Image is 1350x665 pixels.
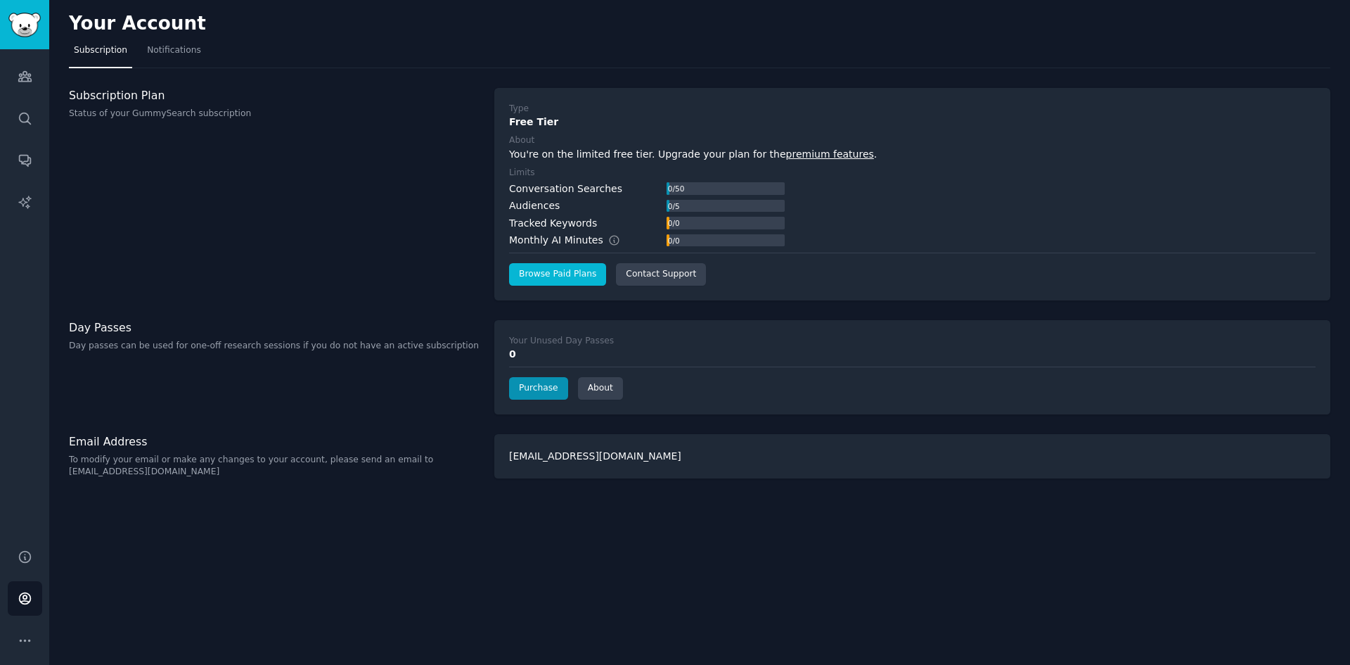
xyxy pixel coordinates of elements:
p: Status of your GummySearch subscription [69,108,480,120]
a: About [578,377,623,400]
div: Your Unused Day Passes [509,335,614,348]
h3: Email Address [69,434,480,449]
div: 0 / 0 [667,217,681,229]
div: Limits [509,167,535,179]
a: Contact Support [616,263,706,286]
div: Monthly AI Minutes [509,233,635,248]
a: premium features [786,148,874,160]
a: Browse Paid Plans [509,263,606,286]
a: Notifications [142,39,206,68]
div: 0 [509,347,1316,362]
img: GummySearch logo [8,13,41,37]
div: Conversation Searches [509,182,622,196]
div: Tracked Keywords [509,216,597,231]
div: Free Tier [509,115,1316,129]
a: Purchase [509,377,568,400]
div: About [509,134,534,147]
a: Subscription [69,39,132,68]
h2: Your Account [69,13,206,35]
h3: Subscription Plan [69,88,480,103]
p: Day passes can be used for one-off research sessions if you do not have an active subscription [69,340,480,353]
p: To modify your email or make any changes to your account, please send an email to [EMAIL_ADDRESS]... [69,454,480,479]
h3: Day Passes [69,320,480,335]
div: [EMAIL_ADDRESS][DOMAIN_NAME] [494,434,1330,479]
div: 0 / 0 [667,234,681,247]
div: You're on the limited free tier. Upgrade your plan for the . [509,147,1316,162]
div: Type [509,103,529,115]
span: Subscription [74,44,127,57]
div: 0 / 5 [667,200,681,213]
span: Notifications [147,44,201,57]
div: 0 / 50 [667,182,686,195]
div: Audiences [509,198,560,213]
